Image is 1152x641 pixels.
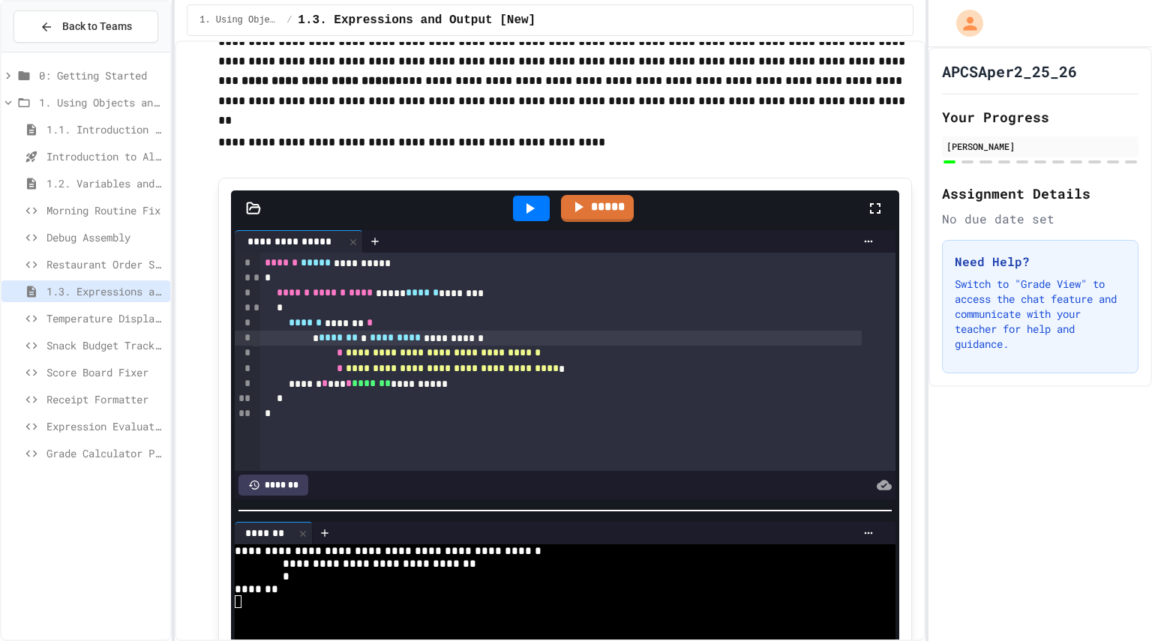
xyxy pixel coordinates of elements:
[955,253,1126,271] h3: Need Help?
[46,337,164,353] span: Snack Budget Tracker
[62,19,132,34] span: Back to Teams
[286,14,292,26] span: /
[46,283,164,299] span: 1.3. Expressions and Output [New]
[46,229,164,245] span: Debug Assembly
[946,139,1134,153] div: [PERSON_NAME]
[940,6,987,40] div: My Account
[942,106,1138,127] h2: Your Progress
[199,14,280,26] span: 1. Using Objects and Methods
[46,175,164,191] span: 1.2. Variables and Data Types
[13,10,158,43] button: Back to Teams
[46,364,164,380] span: Score Board Fixer
[46,418,164,434] span: Expression Evaluator Fix
[39,94,164,110] span: 1. Using Objects and Methods
[942,210,1138,228] div: No due date set
[46,445,164,461] span: Grade Calculator Pro
[46,256,164,272] span: Restaurant Order System
[298,11,535,29] span: 1.3. Expressions and Output [New]
[39,67,164,83] span: 0: Getting Started
[942,61,1077,82] h1: APCSAper2_25_26
[46,310,164,326] span: Temperature Display Fix
[46,121,164,137] span: 1.1. Introduction to Algorithms, Programming, and Compilers
[46,148,164,164] span: Introduction to Algorithms, Programming, and Compilers
[955,277,1126,352] p: Switch to "Grade View" to access the chat feature and communicate with your teacher for help and ...
[942,183,1138,204] h2: Assignment Details
[46,202,164,218] span: Morning Routine Fix
[46,391,164,407] span: Receipt Formatter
